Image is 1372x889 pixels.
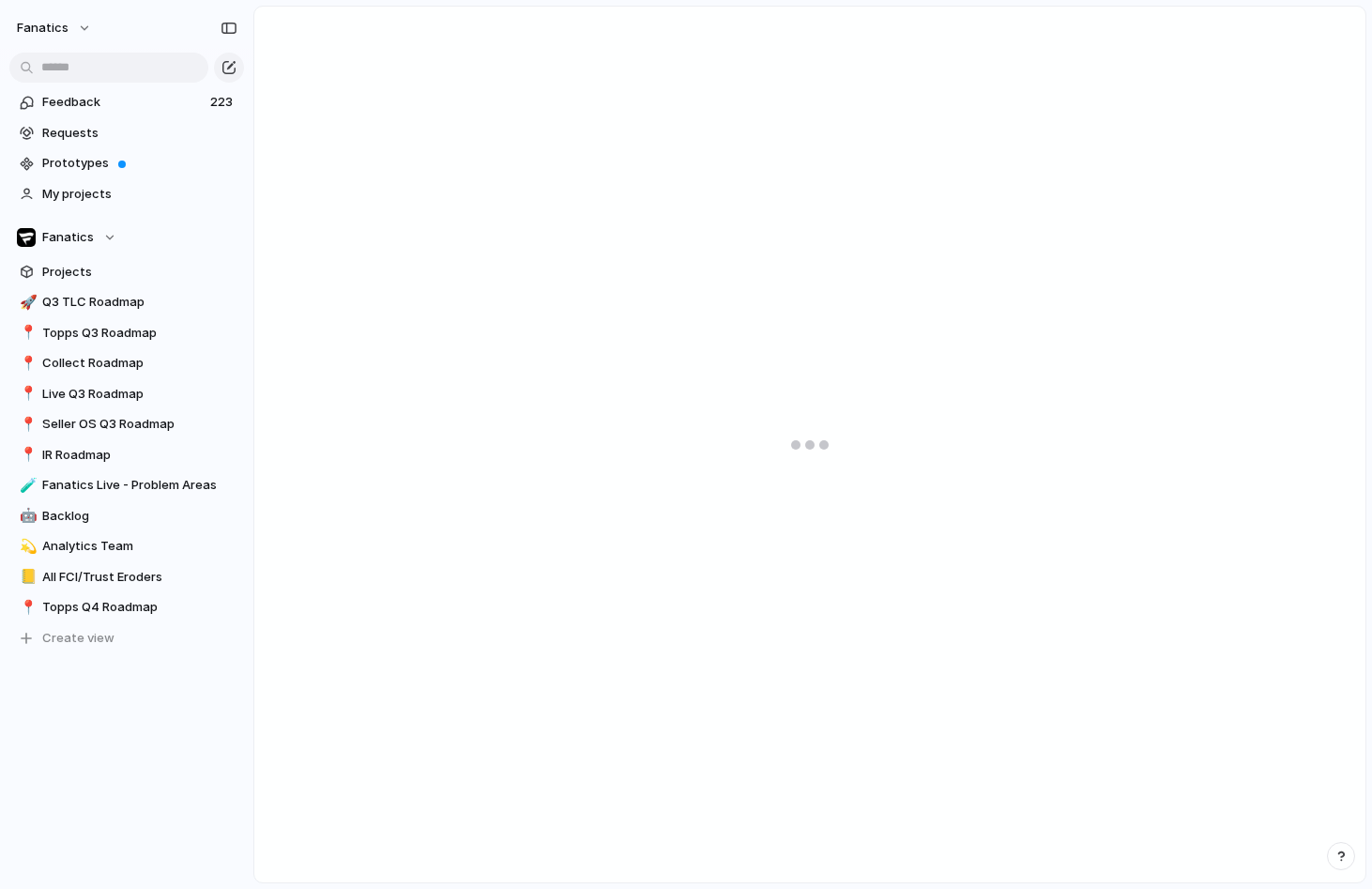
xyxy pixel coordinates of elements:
[17,324,36,343] button: 📍
[42,385,237,404] span: Live Q3 Roadmap
[20,597,33,619] div: 📍
[42,263,237,282] span: Projects
[9,88,244,116] a: Feedback223
[17,293,36,312] button: 🚀
[42,93,205,112] span: Feedback
[42,507,237,526] span: Backlog
[9,223,244,252] button: Fanatics
[9,532,244,560] a: 💫Analytics Team
[42,124,237,143] span: Requests
[17,446,36,465] button: 📍
[17,598,36,617] button: 📍
[42,446,237,465] span: IR Roadmap
[20,536,33,558] div: 💫
[42,354,237,373] span: Collect Roadmap
[9,288,244,316] a: 🚀Q3 TLC Roadmap
[20,505,33,527] div: 🤖
[9,258,244,286] a: Projects
[20,353,33,375] div: 📍
[42,324,237,343] span: Topps Q3 Roadmap
[42,228,94,247] span: Fanatics
[9,149,244,177] a: Prototypes
[42,476,237,495] span: Fanatics Live - Problem Areas
[17,568,36,587] button: 📒
[42,185,237,204] span: My projects
[20,566,33,588] div: 📒
[9,441,244,469] a: 📍IR Roadmap
[17,507,36,526] button: 🤖
[20,414,33,436] div: 📍
[8,13,101,43] button: fanatics
[42,629,114,648] span: Create view
[9,410,244,438] a: 📍Seller OS Q3 Roadmap
[20,383,33,405] div: 📍
[42,415,237,434] span: Seller OS Q3 Roadmap
[9,319,244,347] a: 📍Topps Q3 Roadmap
[42,537,237,556] span: Analytics Team
[210,93,236,112] span: 223
[17,415,36,434] button: 📍
[9,349,244,377] a: 📍Collect Roadmap
[20,444,33,466] div: 📍
[9,624,244,652] button: Create view
[42,568,237,587] span: All FCI/Trust Eroders
[42,154,237,173] span: Prototypes
[9,180,244,208] a: My projects
[9,119,244,147] a: Requests
[9,471,244,499] a: 🧪Fanatics Live - Problem Areas
[17,385,36,404] button: 📍
[17,476,36,495] button: 🧪
[9,563,244,591] a: 📒All FCI/Trust Eroders
[20,292,33,314] div: 🚀
[42,598,237,617] span: Topps Q4 Roadmap
[17,354,36,373] button: 📍
[20,475,33,497] div: 🧪
[9,502,244,530] a: 🤖Backlog
[9,380,244,408] a: 📍Live Q3 Roadmap
[17,19,69,38] span: fanatics
[42,293,237,312] span: Q3 TLC Roadmap
[17,537,36,556] button: 💫
[20,322,33,344] div: 📍
[9,593,244,621] a: 📍Topps Q4 Roadmap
